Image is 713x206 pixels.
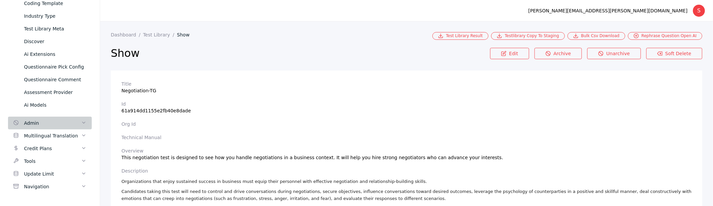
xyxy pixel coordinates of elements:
[111,46,490,60] h2: Show
[24,12,86,20] div: Industry Type
[121,148,692,160] section: This negotiation test is designed to see how you handle negotiations in a business context. It wi...
[528,7,688,15] div: [PERSON_NAME][EMAIL_ADDRESS][PERSON_NAME][DOMAIN_NAME]
[121,188,692,202] p: Candidates taking this test will need to control and drive conversations during negotiations, sec...
[8,35,92,48] a: Discover
[432,32,488,40] a: Test Library Result
[24,37,86,45] div: Discover
[121,121,692,127] label: Org Id
[8,10,92,22] a: Industry Type
[24,50,86,58] div: Ai Extensions
[8,73,92,86] a: Questionnaire Comment
[24,76,86,84] div: Questionnaire Comment
[24,25,86,33] div: Test Library Meta
[121,81,692,87] label: Title
[628,32,702,40] a: Rephrase Question Open AI
[24,119,81,127] div: Admin
[8,86,92,99] a: Assessment Provider
[121,81,692,93] section: Negotiation-TG
[24,101,86,109] div: Ai Models
[587,48,641,59] a: Unarchive
[24,144,81,152] div: Credit Plans
[8,48,92,61] a: Ai Extensions
[24,170,81,178] div: Update Limit
[693,5,705,17] div: S
[24,157,81,165] div: Tools
[121,101,692,113] section: 61a914dd1155e2fb40e8dade
[24,183,81,191] div: Navigation
[646,48,702,59] a: Soft Delete
[24,132,81,140] div: Multilingual Translation
[177,32,195,37] a: Show
[121,135,692,140] label: Technical Manual
[568,32,625,40] a: Bulk Csv Download
[111,32,143,37] a: Dashboard
[121,148,692,153] label: Overview
[121,168,692,174] label: description
[534,48,582,59] a: Archive
[121,178,692,185] p: Organizations that enjoy sustained success in business must equip their personnel with effective ...
[143,32,177,37] a: Test Library
[8,22,92,35] a: Test Library Meta
[8,61,92,73] a: Questionnaire Pick Config
[24,88,86,96] div: Assessment Provider
[491,32,565,40] a: Testlibrary Copy To Staging
[8,99,92,111] a: Ai Models
[490,48,529,59] a: Edit
[121,101,692,107] label: Id
[24,63,86,71] div: Questionnaire Pick Config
